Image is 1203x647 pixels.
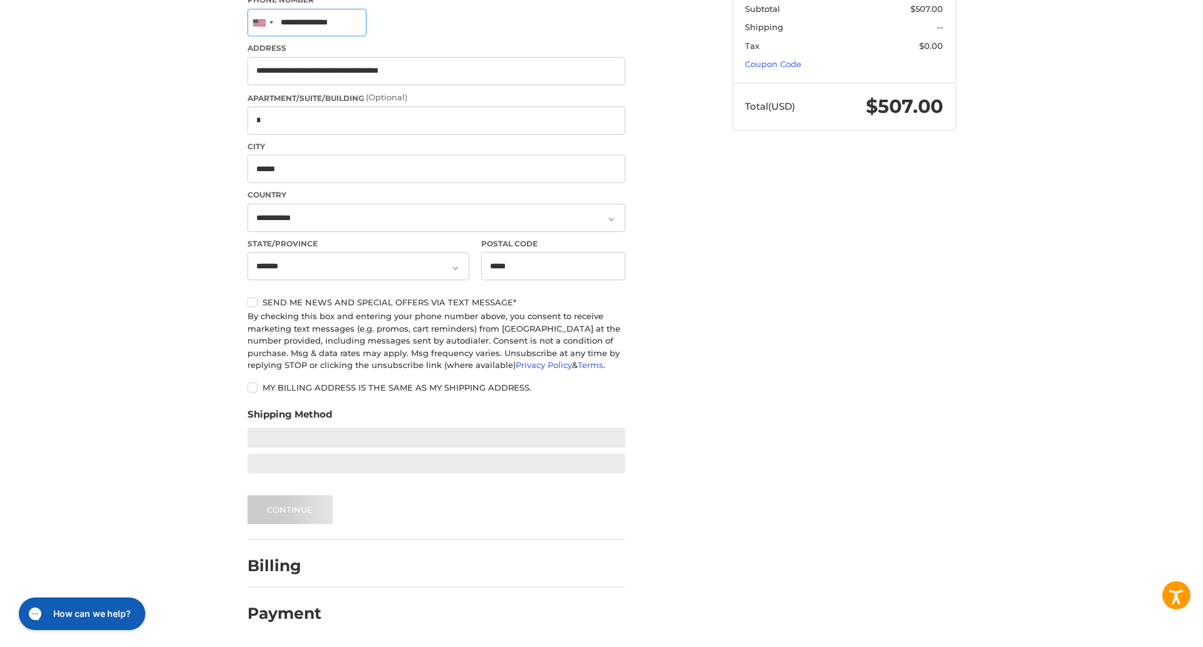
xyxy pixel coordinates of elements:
button: Continue [247,495,333,524]
label: City [247,141,625,152]
span: -- [937,22,943,32]
span: Total (USD) [745,100,795,112]
legend: Shipping Method [247,408,332,428]
label: Country [247,189,625,201]
button: Gorgias live chat [6,4,133,37]
label: Address [247,43,625,54]
span: Shipping [745,22,783,32]
small: (Optional) [366,92,407,102]
a: Privacy Policy [516,360,572,370]
label: Send me news and special offers via text message* [247,297,625,307]
span: Subtotal [745,4,780,14]
a: Coupon Code [745,59,801,69]
span: $0.00 [919,41,943,51]
h2: How can we help? [41,14,118,27]
span: $507.00 [910,4,943,14]
div: By checking this box and entering your phone number above, you consent to receive marketing text ... [247,310,625,372]
label: My billing address is the same as my shipping address. [247,382,625,392]
label: Apartment/Suite/Building [247,92,625,104]
h2: Payment [247,604,321,623]
a: Terms [578,360,603,370]
label: Postal Code [481,238,625,250]
span: $507.00 [866,95,943,118]
h2: Billing [247,556,321,576]
span: Tax [745,41,759,51]
label: State/Province [247,238,469,250]
div: United States: +1 [248,9,277,36]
